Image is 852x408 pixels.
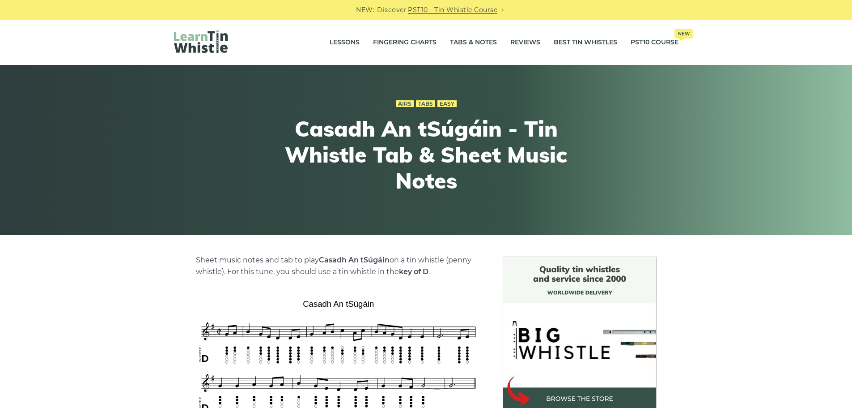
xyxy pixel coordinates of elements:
[450,31,497,54] a: Tabs & Notes
[396,100,414,107] a: Airs
[510,31,540,54] a: Reviews
[330,31,360,54] a: Lessons
[373,31,437,54] a: Fingering Charts
[416,100,435,107] a: Tabs
[631,31,678,54] a: PST10 CourseNew
[262,116,591,193] h1: Casadh An tSúgáin - Tin Whistle Tab & Sheet Music Notes
[196,254,481,278] p: Sheet music notes and tab to play on a tin whistle (penny whistle). For this tune, you should use...
[174,30,228,53] img: LearnTinWhistle.com
[319,256,390,264] strong: Casadh An tSúgáin
[437,100,457,107] a: Easy
[554,31,617,54] a: Best Tin Whistles
[674,29,693,39] span: New
[399,267,428,276] strong: key of D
